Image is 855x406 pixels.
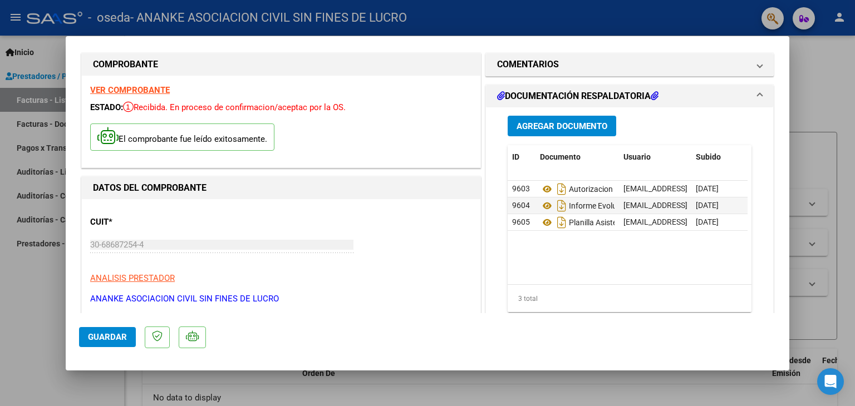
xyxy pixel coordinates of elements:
p: El comprobante fue leído exitosamente. [90,123,274,151]
span: [EMAIL_ADDRESS][DOMAIN_NAME] - ANANKE ASOCIACION CIVIL [623,217,851,226]
mat-expansion-panel-header: DOCUMENTACIÓN RESPALDATORIA [486,85,773,107]
span: Informe Evolutivo [PERSON_NAME] [540,201,691,210]
button: Agregar Documento [508,116,616,136]
h1: COMENTARIOS [497,58,559,71]
span: [DATE] [696,184,719,193]
datatable-header-cell: Subido [691,145,747,169]
p: ANANKE ASOCIACION CIVIL SIN FINES DE LUCRO [90,293,472,305]
span: [EMAIL_ADDRESS][DOMAIN_NAME] - ANANKE ASOCIACION CIVIL [623,184,851,193]
h1: DOCUMENTACIÓN RESPALDATORIA [497,90,659,103]
span: Autorizacion [540,185,613,194]
i: Descargar documento [554,214,569,231]
datatable-header-cell: Usuario [619,145,691,169]
i: Descargar documento [554,197,569,215]
strong: COMPROBANTE [93,59,158,70]
datatable-header-cell: Documento [535,145,619,169]
span: 9605 [512,217,530,226]
strong: DATOS DEL COMPROBANTE [93,182,207,193]
div: 3 total [508,285,751,313]
p: CUIT [90,216,205,229]
span: 9604 [512,201,530,210]
span: ANALISIS PRESTADOR [90,273,175,283]
span: Recibida. En proceso de confirmacion/aceptac por la OS. [123,102,346,112]
div: Open Intercom Messenger [817,368,844,395]
span: ESTADO: [90,102,123,112]
span: Subido [696,152,721,161]
button: Guardar [79,327,136,347]
span: Agregar Documento [517,121,607,131]
span: Guardar [88,332,127,342]
i: Descargar documento [554,180,569,198]
div: DOCUMENTACIÓN RESPALDATORIA [486,107,773,338]
span: [DATE] [696,201,719,210]
span: Documento [540,152,581,161]
span: Usuario [623,152,651,161]
datatable-header-cell: ID [508,145,535,169]
span: 9603 [512,184,530,193]
a: VER COMPROBANTE [90,85,170,95]
datatable-header-cell: Acción [747,145,803,169]
span: [DATE] [696,217,719,226]
mat-expansion-panel-header: COMENTARIOS [486,53,773,76]
span: ID [512,152,519,161]
span: [EMAIL_ADDRESS][DOMAIN_NAME] - ANANKE ASOCIACION CIVIL [623,201,851,210]
span: Planilla Asistencia Sep Ruffa [540,218,667,227]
